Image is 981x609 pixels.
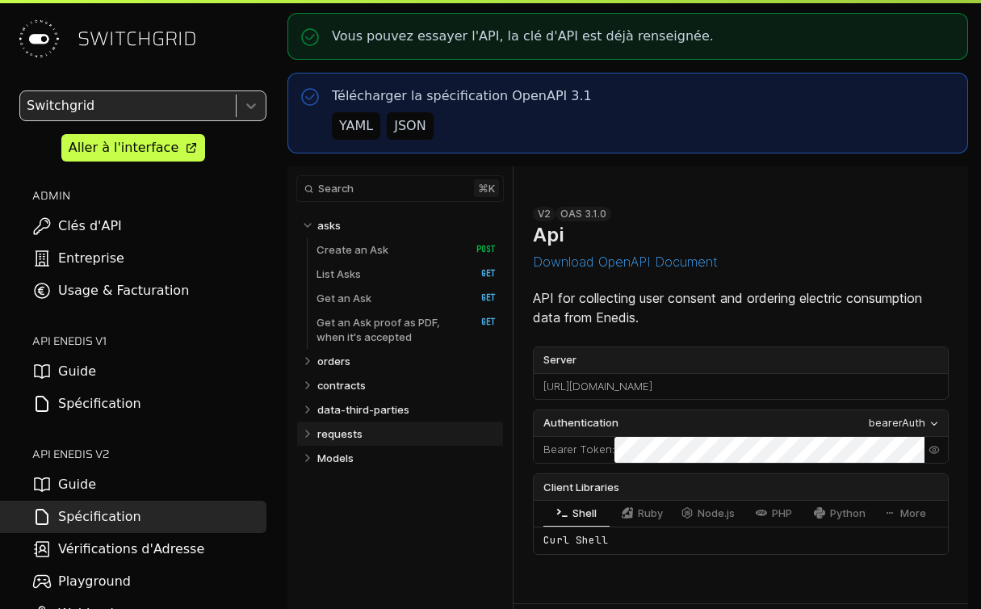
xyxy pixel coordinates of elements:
[317,378,366,393] p: contracts
[317,291,371,305] p: Get an Ask
[339,116,373,136] div: YAML
[464,317,496,328] span: GET
[543,415,618,431] span: Authentication
[464,268,496,279] span: GET
[317,286,496,310] a: Get an Ask GET
[698,507,735,519] span: Node.js
[78,26,197,52] span: SWITCHGRID
[533,288,949,327] p: API for collecting user consent and ordering electric consumption data from Enedis.
[394,116,426,136] div: JSON
[869,415,925,431] div: bearerAuth
[69,138,178,157] div: Aller à l'interface
[830,507,866,519] span: Python
[317,426,363,441] p: requests
[534,374,948,400] div: [URL][DOMAIN_NAME]
[317,397,497,422] a: data-third-parties
[387,112,433,140] button: JSON
[317,422,497,446] a: requests
[534,527,948,554] div: Curl Shell
[772,507,792,519] span: PHP
[533,254,718,269] button: Download OpenAPI Document
[317,315,459,344] p: Get an Ask proof as PDF, when it's accepted
[317,354,350,368] p: orders
[572,507,597,519] span: Shell
[317,349,497,373] a: orders
[464,244,496,255] span: POST
[864,414,945,432] button: bearerAuth
[318,183,354,195] span: Search
[534,474,948,500] div: Client Libraries
[317,218,341,233] p: asks
[534,347,948,373] label: Server
[317,446,497,470] a: Models
[474,179,499,197] kbd: ⌘ k
[555,207,611,221] div: OAS 3.1.0
[32,187,266,204] h2: ADMIN
[332,27,714,46] p: Vous pouvez essayer l'API, la clé d'API est déjà renseignée.
[332,112,380,140] button: YAML
[317,242,388,257] p: Create an Ask
[32,446,266,462] h2: API ENEDIS v2
[317,373,497,397] a: contracts
[32,333,266,349] h2: API ENEDIS v1
[543,442,612,458] label: Bearer Token
[534,437,614,463] div: :
[317,402,409,417] p: data-third-parties
[317,237,496,262] a: Create an Ask POST
[13,13,65,65] img: Switchgrid Logo
[638,507,663,519] span: Ruby
[317,451,354,465] p: Models
[332,86,592,106] p: Télécharger la spécification OpenAPI 3.1
[317,213,497,237] a: asks
[464,292,496,304] span: GET
[317,310,496,349] a: Get an Ask proof as PDF, when it's accepted GET
[533,207,555,221] div: v2
[533,223,564,246] h1: Api
[61,134,205,162] a: Aller à l'interface
[317,267,361,281] p: List Asks
[317,262,496,286] a: List Asks GET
